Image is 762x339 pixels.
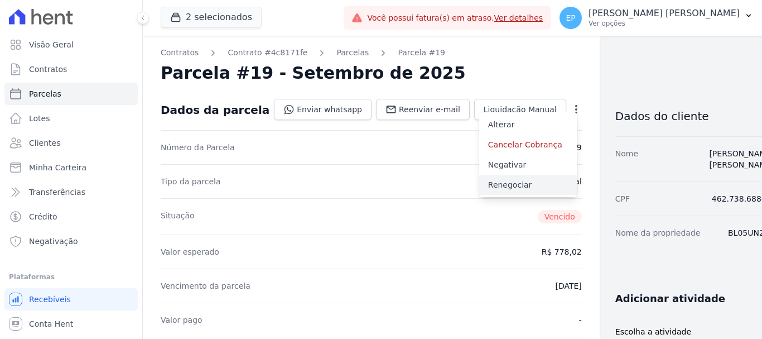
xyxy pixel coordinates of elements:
[4,230,138,252] a: Negativação
[4,34,138,56] a: Visão Geral
[398,47,445,59] a: Parcela #19
[228,47,307,59] a: Contrato #4c8171fe
[376,99,470,120] a: Reenviar e-mail
[566,14,575,22] span: EP
[399,104,460,115] span: Reenviar e-mail
[4,206,138,228] a: Crédito
[4,181,138,203] a: Transferências
[161,7,262,28] button: 2 selecionados
[4,83,138,105] a: Parcelas
[161,176,221,187] dt: Tipo da parcela
[589,8,740,19] p: [PERSON_NAME] [PERSON_NAME]
[29,236,78,247] span: Negativação
[615,227,701,238] dt: Nome da propriedade
[4,288,138,311] a: Recebíveis
[29,294,71,305] span: Recebíveis
[479,114,577,135] a: Alterar
[479,155,577,175] a: Negativar
[29,162,86,173] span: Minha Carteira
[29,88,61,99] span: Parcelas
[161,142,235,153] dt: Número da Parcela
[4,132,138,154] a: Clientes
[29,211,57,222] span: Crédito
[29,113,50,124] span: Lotes
[161,210,195,223] dt: Situação
[161,103,269,117] div: Dados da parcela
[29,187,85,198] span: Transferências
[479,175,577,195] a: Renegociar
[4,58,138,80] a: Contratos
[9,270,133,284] div: Plataformas
[484,104,557,115] span: Liquidação Manual
[579,314,582,326] dd: -
[542,246,582,257] dd: R$ 778,02
[161,246,219,257] dt: Valor esperado
[29,137,60,149] span: Clientes
[161,63,466,83] h2: Parcela #19 - Setembro de 2025
[29,39,74,50] span: Visão Geral
[479,135,577,155] a: Cancelar Cobrança
[474,99,566,120] a: Liquidação Manual
[615,193,630,204] dt: CPF
[615,292,725,305] h3: Adicionar atividade
[161,280,250,292] dt: Vencimento da parcela
[336,47,369,59] a: Parcelas
[29,64,67,75] span: Contratos
[29,318,73,330] span: Conta Hent
[615,148,638,170] dt: Nome
[161,47,199,59] a: Contratos
[551,2,762,34] button: EP [PERSON_NAME] [PERSON_NAME] Ver opções
[555,280,581,292] dd: [DATE]
[4,313,138,335] a: Conta Hent
[4,107,138,130] a: Lotes
[161,314,202,326] dt: Valor pago
[538,210,582,223] span: Vencido
[274,99,372,120] a: Enviar whatsapp
[589,19,740,28] p: Ver opções
[494,13,543,22] a: Ver detalhes
[367,12,543,24] span: Você possui fatura(s) em atraso.
[4,156,138,179] a: Minha Carteira
[161,47,582,59] nav: Breadcrumb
